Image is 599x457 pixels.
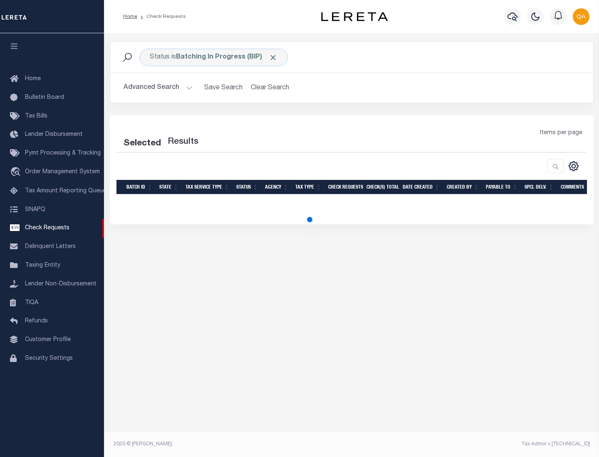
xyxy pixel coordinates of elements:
[292,180,325,194] th: Tax Type
[199,80,248,96] button: Save Search
[325,180,363,194] th: Check Requests
[139,49,288,66] div: Click to Edit
[269,53,277,62] span: Click to Remove
[123,180,156,194] th: Batch Id
[573,8,589,25] img: svg+xml;base64,PHN2ZyB4bWxucz0iaHR0cDovL3d3dy53My5vcmcvMjAwMC9zdmciIHBvaW50ZXItZXZlbnRzPSJub25lIi...
[25,150,101,156] span: Pymt Processing & Tracking
[399,180,443,194] th: Date Created
[123,14,137,19] a: Home
[168,135,198,149] label: Results
[262,180,292,194] th: Agency
[443,180,483,194] th: Created By
[521,180,557,194] th: Spcl Delv.
[25,225,69,231] span: Check Requests
[483,180,521,194] th: Payable To
[25,356,73,361] span: Security Settings
[10,167,23,178] i: travel_explore
[25,300,38,305] span: TIQA
[25,206,45,212] span: SNAPQ
[25,244,76,250] span: Delinquent Letters
[540,129,582,138] span: Items per page
[25,281,97,287] span: Lender Non-Disbursement
[557,180,595,194] th: Comments
[25,113,47,119] span: Tax Bills
[124,80,193,96] button: Advanced Search
[248,80,293,96] button: Clear Search
[137,13,186,20] li: Check Requests
[176,54,277,61] b: Batching In Progress (BIP)
[233,180,262,194] th: Status
[156,180,182,194] th: State
[25,95,64,101] span: Bulletin Board
[25,188,106,194] span: Tax Amount Reporting Queue
[363,180,399,194] th: Check(s) Total
[25,337,71,343] span: Customer Profile
[107,440,352,448] div: 2025 © [PERSON_NAME].
[182,180,233,194] th: Tax Service Type
[321,12,388,21] img: logo-dark.svg
[25,263,60,268] span: Taxing Entity
[358,440,590,448] div: Tax Admin v.[TECHNICAL_ID]
[25,169,100,175] span: Order Management System
[124,137,161,150] div: Selected
[25,318,48,324] span: Refunds
[25,132,83,138] span: Lender Disbursement
[25,76,41,82] span: Home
